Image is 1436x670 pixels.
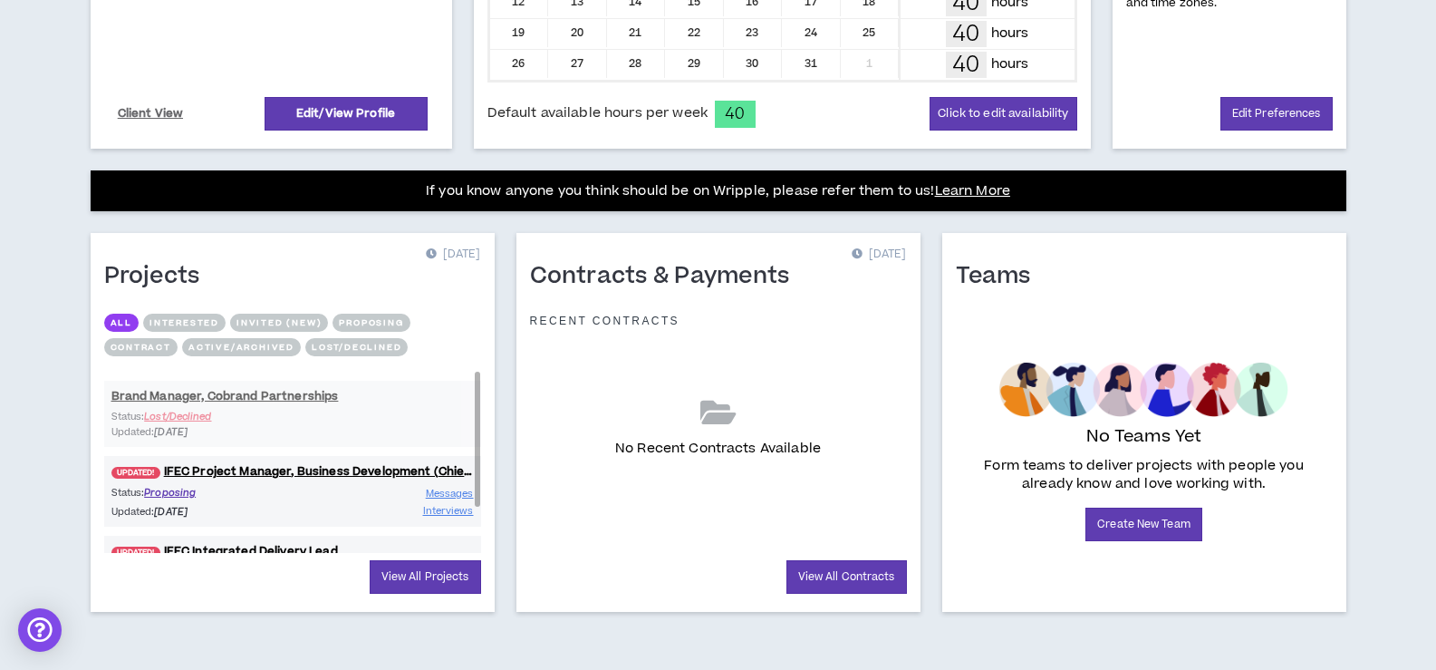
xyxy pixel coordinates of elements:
[111,467,160,479] span: UPDATED!
[956,262,1045,291] h1: Teams
[426,246,480,264] p: [DATE]
[991,54,1029,74] p: hours
[154,505,188,519] i: [DATE]
[423,504,474,518] span: Interviews
[530,262,804,291] h1: Contracts & Payments
[265,97,428,131] a: Edit/View Profile
[487,103,708,123] span: Default available hours per week
[1085,508,1202,541] a: Create New Team
[1220,97,1333,131] a: Edit Preferences
[1086,424,1202,450] p: No Teams Yet
[144,486,196,500] span: Proposing
[305,338,408,356] button: Lost/Declined
[332,314,410,332] button: Proposing
[530,314,680,328] p: Recent Contracts
[143,314,226,332] button: Interested
[230,314,328,332] button: Invited (new)
[963,457,1325,493] p: Form teams to deliver projects with people you already know and love working with.
[935,181,1010,200] a: Learn More
[104,314,139,332] button: All
[930,97,1076,131] button: Click to edit availability
[104,338,178,356] button: Contract
[852,246,906,264] p: [DATE]
[370,560,481,594] a: View All Projects
[991,24,1029,44] p: hours
[426,485,474,502] a: Messages
[615,439,821,459] p: No Recent Contracts Available
[18,608,62,652] div: Open Intercom Messenger
[423,502,474,519] a: Interviews
[182,338,301,356] button: Active/Archived
[115,98,187,130] a: Client View
[111,485,293,500] p: Status:
[111,547,160,558] span: UPDATED!
[104,543,481,560] a: UPDATED!IFEC Integrated Delivery Lead
[104,463,481,481] a: UPDATED!IFEC Project Manager, Business Development (Chief of Staff)
[104,262,214,291] h1: Projects
[786,560,907,594] a: View All Contracts
[999,363,1288,417] img: empty
[426,487,474,500] span: Messages
[426,180,1010,202] p: If you know anyone you think should be on Wripple, please refer them to us!
[111,504,293,519] p: Updated:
